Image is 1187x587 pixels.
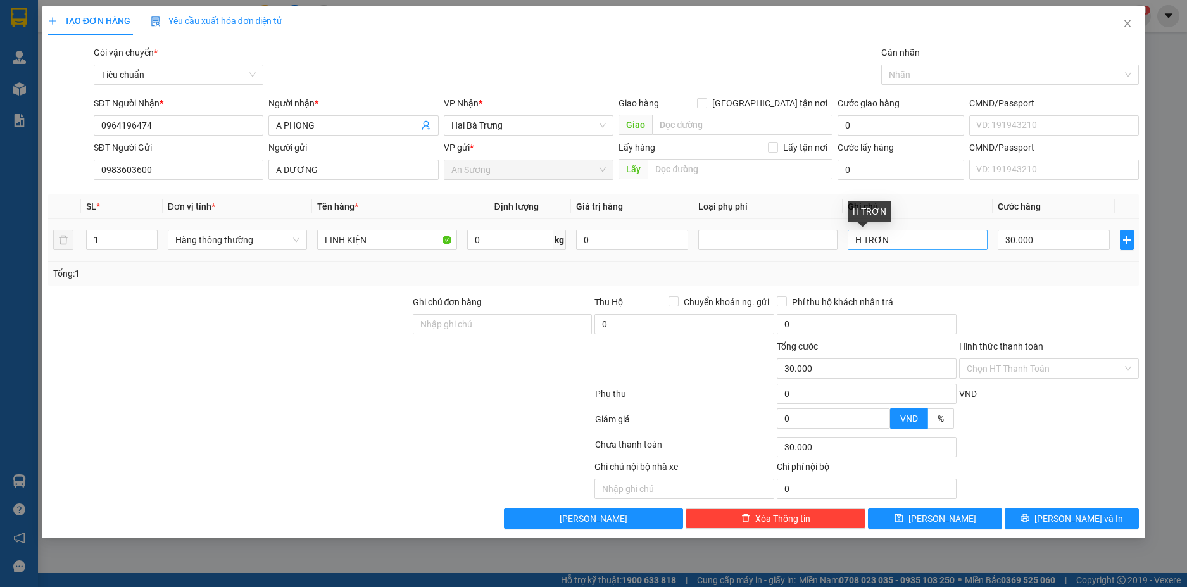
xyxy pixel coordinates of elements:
input: Cước lấy hàng [838,160,964,180]
input: VD: Bàn, Ghế [317,230,456,250]
span: user-add [421,120,431,130]
button: Close [1110,6,1145,42]
button: deleteXóa Thông tin [686,508,865,529]
span: VND [900,413,918,424]
span: TẠO ĐƠN HÀNG [48,16,130,26]
img: icon [151,16,161,27]
span: Tiêu chuẩn [101,65,256,84]
span: VND [959,389,977,399]
th: Ghi chú [843,194,992,219]
div: Giảm giá [594,412,776,434]
div: SĐT Người Nhận [94,96,264,110]
div: Ghi chú nội bộ nhà xe [594,460,774,479]
span: Tổng cước [777,341,818,351]
div: Người gửi [268,141,439,155]
button: plus [1120,230,1134,250]
span: save [895,514,903,524]
span: Định lượng [494,201,538,211]
span: Chuyển khoản ng. gửi [679,295,774,309]
span: Lấy tận nơi [778,141,832,155]
span: Gói vận chuyển [94,47,158,58]
span: VP Nhận: Hai Bà Trưng [96,47,161,53]
span: [GEOGRAPHIC_DATA] tận nơi [707,96,832,110]
span: ĐT:0935881992 [5,72,47,78]
input: Dọc đường [652,115,832,135]
span: ĐC: B459 QL1A, PĐông [GEOGRAPHIC_DATA], Q12 [5,56,83,68]
span: Yêu cầu xuất hóa đơn điện tử [151,16,283,26]
button: printer[PERSON_NAME] và In [1005,508,1139,529]
span: Giao hàng [619,98,659,108]
span: plus [48,16,57,25]
span: Xóa Thông tin [755,512,810,526]
span: close [1122,18,1133,28]
button: delete [53,230,73,250]
label: Hình thức thanh toán [959,341,1043,351]
input: Ghi chú đơn hàng [413,314,593,334]
span: SL [86,201,96,211]
span: Hàng thông thường [175,230,299,249]
span: Giá trị hàng [576,201,623,211]
span: Tên hàng [317,201,358,211]
span: An Sương [451,160,606,179]
span: VP Nhận [444,98,479,108]
span: [PERSON_NAME] [560,512,627,526]
span: Đơn vị tính [168,201,215,211]
span: Giao [619,115,652,135]
input: Dọc đường [648,159,832,179]
span: Phí thu hộ khách nhận trả [787,295,898,309]
button: [PERSON_NAME] [504,508,684,529]
span: Lấy hàng [619,142,655,153]
span: Thu Hộ [594,297,623,307]
th: Loại phụ phí [693,194,843,219]
input: Cước giao hàng [838,115,964,136]
span: ĐC: [STREET_ADDRESS] BMT [96,59,182,65]
div: H TRƠN [848,201,891,222]
label: Cước giao hàng [838,98,900,108]
span: ĐT: 0935371718 [96,72,140,78]
input: 0 [576,230,688,250]
div: CMND/Passport [969,96,1140,110]
span: ---------------------------------------------- [27,82,163,92]
div: Tổng: 1 [53,267,458,281]
button: save[PERSON_NAME] [868,508,1002,529]
span: [PERSON_NAME] và In [1034,512,1123,526]
label: Cước lấy hàng [838,142,894,153]
span: Hai Bà Trưng [451,116,606,135]
div: VP gửi [444,141,614,155]
span: Lấy [619,159,648,179]
span: delete [741,514,750,524]
span: [PERSON_NAME] [908,512,976,526]
div: Chưa thanh toán [594,438,776,460]
img: logo [5,8,37,40]
span: % [938,413,944,424]
label: Gán nhãn [881,47,920,58]
strong: NHẬN HÀNG NHANH - GIAO TỐC HÀNH [49,21,175,29]
div: Phụ thu [594,387,776,409]
span: plus [1121,235,1133,245]
span: printer [1021,514,1029,524]
input: Nhập ghi chú [594,479,774,499]
span: GỬI KHÁCH HÀNG [57,94,133,104]
div: CMND/Passport [969,141,1140,155]
span: CTY TNHH DLVT TIẾN OANH [47,7,177,19]
input: Ghi Chú [848,230,987,250]
strong: 1900 633 614 [85,31,139,41]
div: Người nhận [268,96,439,110]
div: SĐT Người Gửi [94,141,264,155]
span: Cước hàng [998,201,1041,211]
span: kg [553,230,566,250]
span: VP Gửi: An Sương [5,47,56,53]
div: Chi phí nội bộ [777,460,957,479]
label: Ghi chú đơn hàng [413,297,482,307]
